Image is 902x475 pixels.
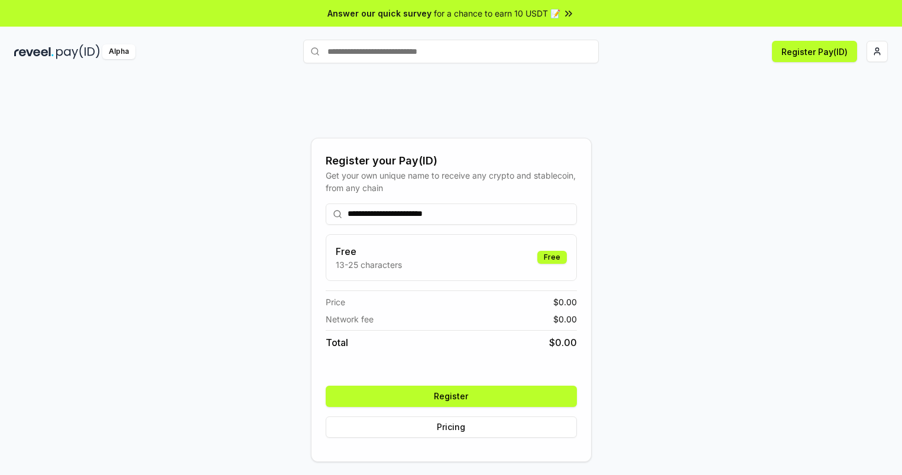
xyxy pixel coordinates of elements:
[537,251,567,264] div: Free
[336,244,402,258] h3: Free
[336,258,402,271] p: 13-25 characters
[434,7,560,20] span: for a chance to earn 10 USDT 📝
[772,41,857,62] button: Register Pay(ID)
[549,335,577,350] span: $ 0.00
[326,153,577,169] div: Register your Pay(ID)
[102,44,135,59] div: Alpha
[326,335,348,350] span: Total
[56,44,100,59] img: pay_id
[553,296,577,308] span: $ 0.00
[326,169,577,194] div: Get your own unique name to receive any crypto and stablecoin, from any chain
[553,313,577,325] span: $ 0.00
[327,7,431,20] span: Answer our quick survey
[14,44,54,59] img: reveel_dark
[326,296,345,308] span: Price
[326,416,577,438] button: Pricing
[326,313,374,325] span: Network fee
[326,386,577,407] button: Register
